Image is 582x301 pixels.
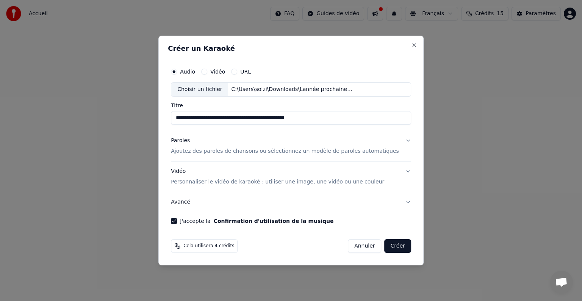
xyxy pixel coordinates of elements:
div: Paroles [171,137,190,144]
label: J'accepte la [180,218,333,224]
div: C:\Users\soizi\Downloads\Lannée prochaine - Trois Cafés Gourmands [Clip officiel].mp3 [228,86,357,93]
label: Titre [171,103,411,108]
label: URL [240,69,251,74]
label: Vidéo [210,69,225,74]
button: Avancé [171,192,411,212]
button: VidéoPersonnaliser le vidéo de karaoké : utiliser une image, une vidéo ou une couleur [171,161,411,192]
p: Ajoutez des paroles de chansons ou sélectionnez un modèle de paroles automatiques [171,147,399,155]
p: Personnaliser le vidéo de karaoké : utiliser une image, une vidéo ou une couleur [171,178,384,186]
button: Annuler [348,239,381,253]
div: Choisir un fichier [171,83,228,96]
h2: Créer un Karaoké [168,45,414,52]
button: J'accepte la [214,218,334,224]
div: Vidéo [171,168,384,186]
label: Audio [180,69,195,74]
span: Cela utilisera 4 crédits [183,243,234,249]
button: Créer [385,239,411,253]
button: ParolesAjoutez des paroles de chansons ou sélectionnez un modèle de paroles automatiques [171,131,411,161]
